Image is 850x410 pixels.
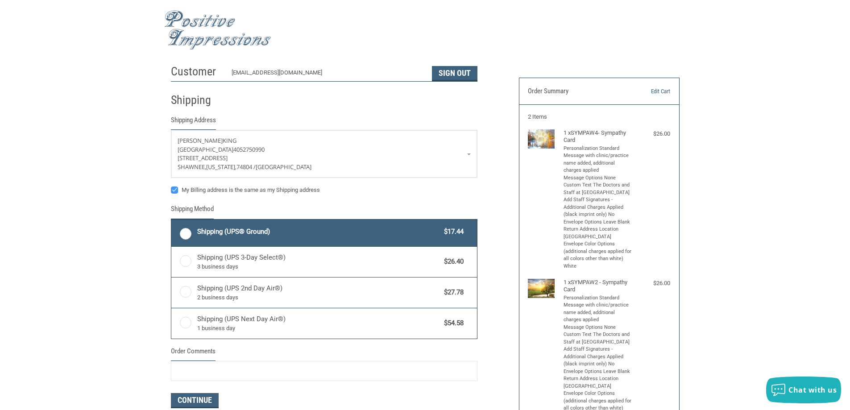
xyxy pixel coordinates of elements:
[178,154,228,162] span: [STREET_ADDRESS]
[197,293,440,302] span: 2 business days
[440,227,464,237] span: $17.44
[625,87,670,96] a: Edit Cart
[564,294,633,324] li: Personalization Standard Message with clinic/practice name added, additional charges applied
[171,115,216,130] legend: Shipping Address
[197,324,440,333] span: 1 business day
[164,10,271,50] img: Positive Impressions
[564,196,633,219] li: Add Staff Signatures - Additional Charges Applied (black imprint only) No
[440,287,464,298] span: $27.78
[178,145,233,153] span: [GEOGRAPHIC_DATA]
[236,163,256,171] span: 74804 /
[634,129,670,138] div: $26.00
[564,219,633,226] li: Envelope Options Leave Blank
[564,331,633,346] li: Custom Text The Doctors and Staff at [GEOGRAPHIC_DATA]
[564,324,633,331] li: Message Options None
[528,113,670,120] h3: 2 Items
[171,130,477,178] a: Enter or select a different address
[528,87,625,96] h3: Order Summary
[564,174,633,182] li: Message Options None
[564,279,633,294] h4: 1 x SYMPAW2 - Sympathy Card
[197,253,440,271] span: Shipping (UPS 3-Day Select®)
[788,385,837,395] span: Chat with us
[197,227,440,237] span: Shipping (UPS® Ground)
[232,68,423,81] div: [EMAIL_ADDRESS][DOMAIN_NAME]
[178,137,223,145] span: [PERSON_NAME]
[440,257,464,267] span: $26.40
[171,186,477,194] label: My Billing address is the same as my Shipping address
[171,64,223,79] h2: Customer
[564,129,633,144] h4: 1 x SYMPAW4- Sympathy Card
[171,93,223,108] h2: Shipping
[197,262,440,271] span: 3 business days
[256,163,311,171] span: [GEOGRAPHIC_DATA]
[178,163,206,171] span: Shawnee,
[206,163,236,171] span: [US_STATE],
[432,66,477,81] button: Sign Out
[223,137,236,145] span: King
[171,346,216,361] legend: Order Comments
[440,318,464,328] span: $54.58
[564,226,633,240] li: Return Address Location [GEOGRAPHIC_DATA]
[634,279,670,288] div: $26.00
[171,393,219,408] button: Continue
[766,377,841,403] button: Chat with us
[564,346,633,368] li: Add Staff Signatures - Additional Charges Applied (black imprint only) No
[564,375,633,390] li: Return Address Location [GEOGRAPHIC_DATA]
[564,145,633,174] li: Personalization Standard Message with clinic/practice name added, additional charges applied
[564,182,633,196] li: Custom Text The Doctors and Staff at [GEOGRAPHIC_DATA]
[233,145,265,153] span: 4052750990
[171,204,214,219] legend: Shipping Method
[197,283,440,302] span: Shipping (UPS 2nd Day Air®)
[564,240,633,270] li: Envelope Color Options (additional charges applied for all colors other than white) White
[564,368,633,376] li: Envelope Options Leave Blank
[197,314,440,333] span: Shipping (UPS Next Day Air®)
